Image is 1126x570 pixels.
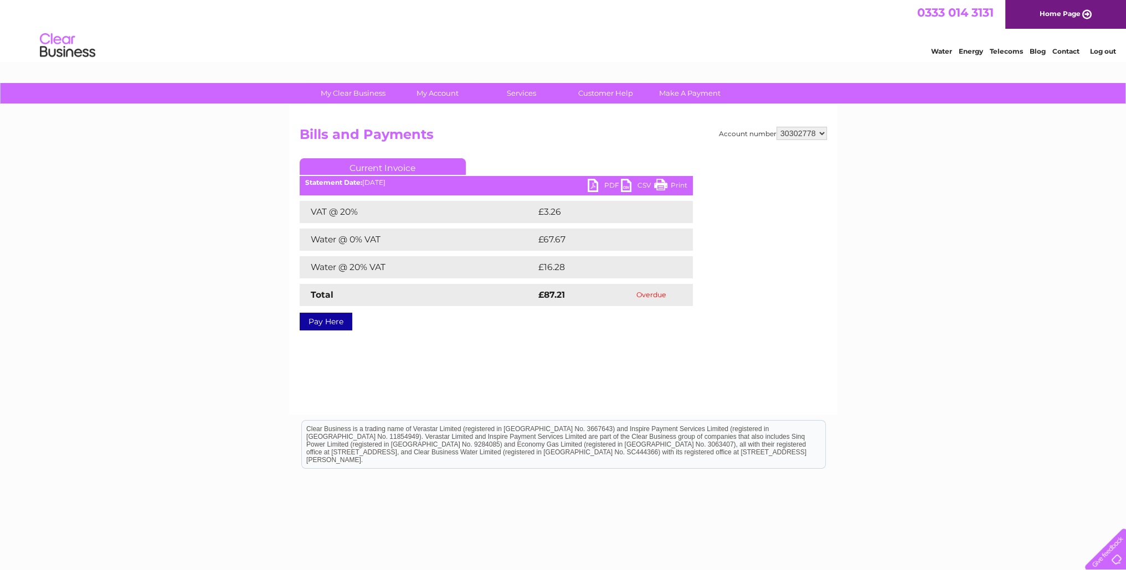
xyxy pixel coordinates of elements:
[536,229,670,251] td: £67.67
[300,158,466,175] a: Current Invoice
[560,83,651,103] a: Customer Help
[588,179,621,195] a: PDF
[300,127,827,148] h2: Bills and Payments
[311,289,333,300] strong: Total
[538,289,565,300] strong: £87.21
[644,83,736,103] a: Make A Payment
[300,229,536,251] td: Water @ 0% VAT
[719,127,827,140] div: Account number
[1030,47,1046,55] a: Blog
[536,256,670,278] td: £16.28
[1052,47,1079,55] a: Contact
[990,47,1023,55] a: Telecoms
[302,6,825,54] div: Clear Business is a trading name of Verastar Limited (registered in [GEOGRAPHIC_DATA] No. 3667643...
[959,47,983,55] a: Energy
[931,47,952,55] a: Water
[300,256,536,278] td: Water @ 20% VAT
[1089,47,1115,55] a: Log out
[39,29,96,63] img: logo.png
[300,201,536,223] td: VAT @ 20%
[917,6,994,19] a: 0333 014 3131
[654,179,687,195] a: Print
[610,284,693,306] td: Overdue
[392,83,483,103] a: My Account
[307,83,399,103] a: My Clear Business
[476,83,567,103] a: Services
[536,201,667,223] td: £3.26
[300,313,352,330] a: Pay Here
[305,178,362,186] b: Statement Date:
[300,179,693,186] div: [DATE]
[621,179,654,195] a: CSV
